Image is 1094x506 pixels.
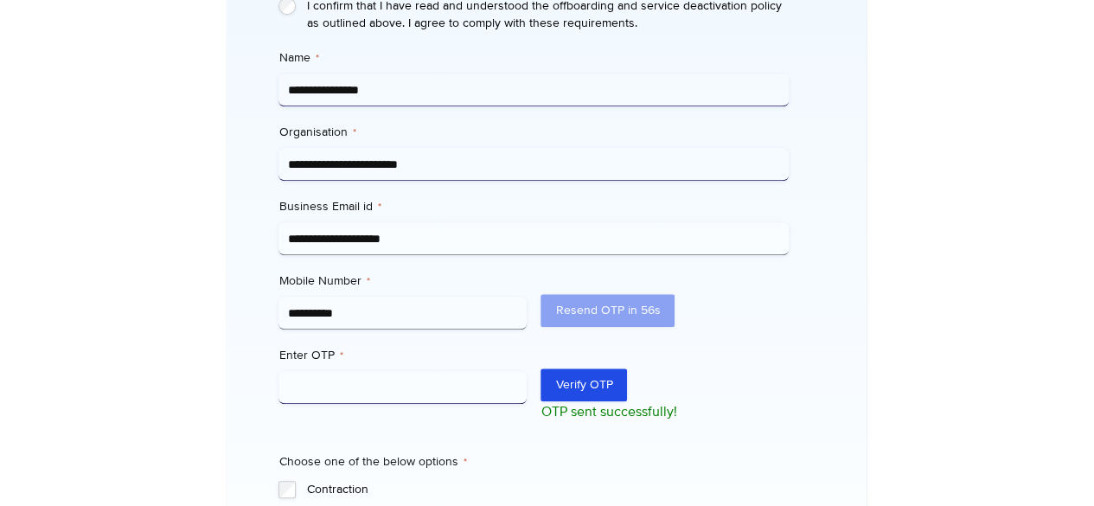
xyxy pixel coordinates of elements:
[541,368,627,401] button: Verify OTP
[278,347,527,364] label: Enter OTP
[278,198,789,215] label: Business Email id
[278,453,466,471] legend: Choose one of the below options
[278,272,527,290] label: Mobile Number
[306,481,789,498] label: Contraction
[278,49,789,67] label: Name
[278,124,789,141] label: Organisation
[541,294,675,327] button: Resend OTP in 56s
[541,401,789,422] p: OTP sent successfully!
